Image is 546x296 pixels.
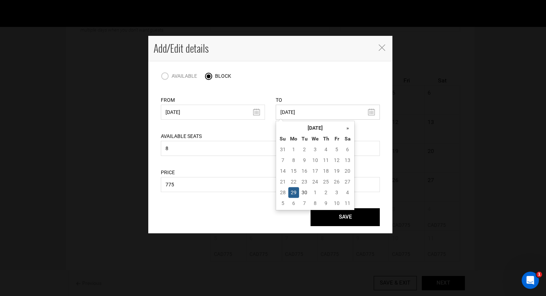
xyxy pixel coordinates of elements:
[342,144,353,155] td: 6
[276,105,380,120] input: Select From Date
[321,176,331,187] td: 25
[310,166,321,176] td: 17
[321,187,331,198] td: 2
[277,176,288,187] td: 21
[299,187,310,198] td: 30
[310,187,321,198] td: 1
[277,133,288,144] th: Su
[310,133,321,144] th: We
[161,141,380,156] input: Total seats available
[342,187,353,198] td: 4
[288,176,299,187] td: 22
[321,144,331,155] td: 4
[342,166,353,176] td: 20
[311,208,380,226] button: SAVE
[161,169,175,176] label: PRICE
[342,176,353,187] td: 27
[277,144,288,155] td: 31
[536,272,542,277] span: 1
[331,198,342,209] td: 10
[215,73,231,79] span: BLOCK
[277,155,288,166] td: 7
[321,155,331,166] td: 11
[299,133,310,144] th: Tu
[522,272,539,289] iframe: Intercom live chat
[277,187,288,198] td: 28
[161,177,380,192] input: Enter Price
[161,105,265,120] input: Select From Date
[378,43,385,51] button: Close
[288,133,299,144] th: Mo
[310,198,321,209] td: 8
[331,166,342,176] td: 19
[288,166,299,176] td: 15
[161,133,202,140] label: AVAILABLE SEATS
[321,198,331,209] td: 9
[299,166,310,176] td: 16
[288,187,299,198] td: 29
[331,187,342,198] td: 3
[321,133,331,144] th: Th
[331,176,342,187] td: 26
[331,155,342,166] td: 12
[310,155,321,166] td: 10
[342,123,353,133] th: »
[154,41,371,56] h4: Add/Edit details
[321,166,331,176] td: 18
[288,144,299,155] td: 1
[299,198,310,209] td: 7
[342,198,353,209] td: 11
[310,176,321,187] td: 24
[161,96,175,104] label: FROM
[342,133,353,144] th: Sa
[331,144,342,155] td: 5
[277,198,288,209] td: 5
[172,73,197,79] span: AVAILABLE
[342,155,353,166] td: 13
[299,176,310,187] td: 23
[310,144,321,155] td: 3
[299,155,310,166] td: 9
[288,198,299,209] td: 6
[288,155,299,166] td: 8
[276,96,282,104] label: TO
[288,123,342,133] th: [DATE]
[299,144,310,155] td: 2
[277,166,288,176] td: 14
[331,133,342,144] th: Fr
